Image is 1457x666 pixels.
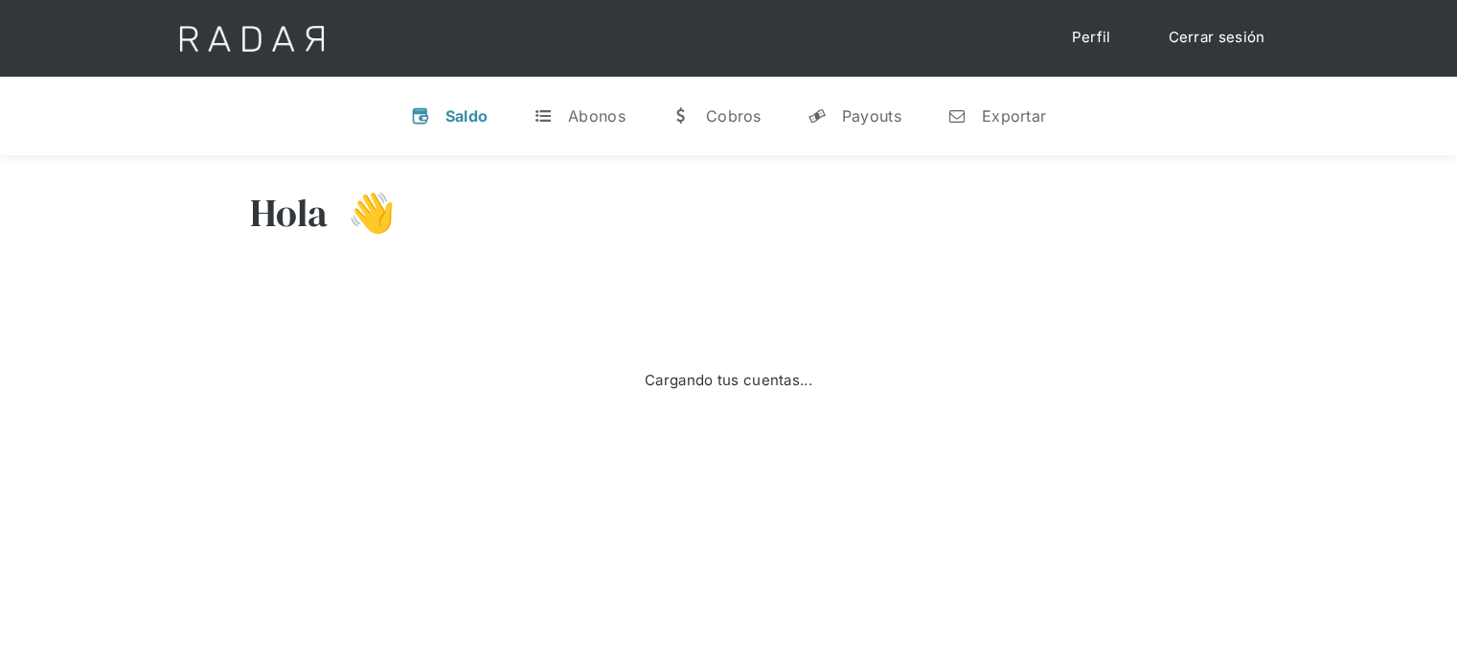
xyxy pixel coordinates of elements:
h3: Hola [250,189,329,237]
div: v [411,106,430,126]
div: Payouts [842,106,901,126]
div: Cobros [706,106,762,126]
div: Abonos [568,106,626,126]
div: t [534,106,553,126]
div: y [808,106,827,126]
div: Saldo [445,106,489,126]
div: Exportar [982,106,1046,126]
a: Cerrar sesión [1150,19,1285,57]
div: w [672,106,691,126]
div: Cargando tus cuentas... [645,370,812,392]
div: n [947,106,967,126]
a: Perfil [1053,19,1130,57]
h3: 👋 [329,189,396,237]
